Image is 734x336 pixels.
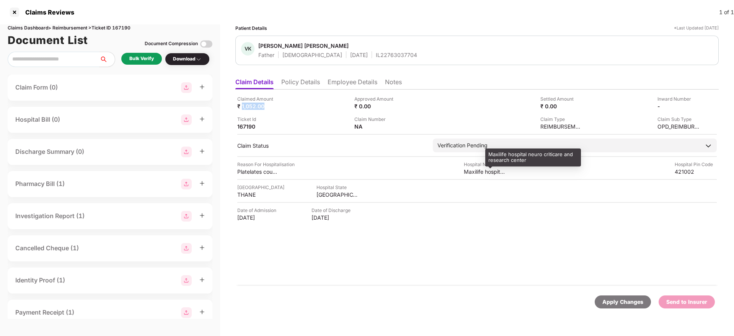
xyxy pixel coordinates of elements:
[181,243,192,254] img: svg+xml;base64,PHN2ZyBpZD0iR3JvdXBfMjg4MTMiIGRhdGEtbmFtZT0iR3JvdXAgMjg4MTMiIHhtbG5zPSJodHRwOi8vd3...
[312,214,354,221] div: [DATE]
[199,116,205,122] span: plus
[241,42,254,55] div: VK
[99,52,115,67] button: search
[181,307,192,318] img: svg+xml;base64,PHN2ZyBpZD0iR3JvdXBfMjg4MTMiIGRhdGEtbmFtZT0iR3JvdXAgMjg4MTMiIHhtbG5zPSJodHRwOi8vd3...
[237,168,279,175] div: Platelates count drop
[235,78,274,89] li: Claim Details
[237,207,279,214] div: Date of Admission
[485,148,581,166] div: Maxilife hospital neuro criticare and research center
[674,24,719,32] div: *Last Updated [DATE]
[181,275,192,286] img: svg+xml;base64,PHN2ZyBpZD0iR3JvdXBfMjg4MTMiIGRhdGEtbmFtZT0iR3JvdXAgMjg4MTMiIHhtbG5zPSJodHRwOi8vd3...
[350,51,368,59] div: [DATE]
[199,245,205,250] span: plus
[657,123,700,130] div: OPD_REIMBURSEMENT
[21,8,74,16] div: Claims Reviews
[199,84,205,90] span: plus
[173,55,202,63] div: Download
[258,51,274,59] div: Father
[312,207,354,214] div: Date of Discharge
[15,83,58,92] div: Claim Form (0)
[15,179,65,189] div: Pharmacy Bill (1)
[258,42,349,49] div: [PERSON_NAME] [PERSON_NAME]
[15,243,79,253] div: Cancelled Cheque (1)
[354,123,396,130] div: NA
[237,116,279,123] div: Ticket Id
[15,115,60,124] div: Hospital Bill (0)
[237,103,279,110] div: ₹ 1,052.00
[199,309,205,315] span: plus
[602,298,643,306] div: Apply Changes
[540,95,582,103] div: Settled Amount
[376,51,417,59] div: IL22763037704
[705,142,712,150] img: downArrowIcon
[181,211,192,222] img: svg+xml;base64,PHN2ZyBpZD0iR3JvdXBfMjg4MTMiIGRhdGEtbmFtZT0iR3JvdXAgMjg4MTMiIHhtbG5zPSJodHRwOi8vd3...
[181,114,192,125] img: svg+xml;base64,PHN2ZyBpZD0iR3JvdXBfMjg4MTMiIGRhdGEtbmFtZT0iR3JvdXAgMjg4MTMiIHhtbG5zPSJodHRwOi8vd3...
[99,56,115,62] span: search
[199,148,205,154] span: plus
[8,32,88,49] h1: Document List
[540,123,582,130] div: REIMBURSEMENT
[15,147,84,157] div: Discharge Summary (0)
[316,191,359,198] div: [GEOGRAPHIC_DATA]
[200,38,212,50] img: svg+xml;base64,PHN2ZyBpZD0iVG9nZ2xlLTMyeDMyIiB4bWxucz0iaHR0cDovL3d3dy53My5vcmcvMjAwMC9zdmciIHdpZH...
[237,161,295,168] div: Reason For Hospitalisation
[199,181,205,186] span: plus
[8,24,212,32] div: Claims Dashboard > Reimbursement > Ticket ID 167190
[328,78,377,89] li: Employee Details
[316,184,359,191] div: Hospital State
[181,82,192,93] img: svg+xml;base64,PHN2ZyBpZD0iR3JvdXBfMjg4MTMiIGRhdGEtbmFtZT0iR3JvdXAgMjg4MTMiIHhtbG5zPSJodHRwOi8vd3...
[237,123,279,130] div: 167190
[719,8,734,16] div: 1 of 1
[540,103,582,110] div: ₹ 0.00
[281,78,320,89] li: Policy Details
[199,213,205,218] span: plus
[15,276,65,285] div: Identity Proof (1)
[145,40,198,47] div: Document Compression
[675,161,717,168] div: Hospital Pin Code
[199,277,205,282] span: plus
[464,161,506,168] div: Hospital Name
[237,142,425,149] div: Claim Status
[237,184,284,191] div: [GEOGRAPHIC_DATA]
[354,116,396,123] div: Claim Number
[196,56,202,62] img: svg+xml;base64,PHN2ZyBpZD0iRHJvcGRvd24tMzJ4MzIiIHhtbG5zPSJodHRwOi8vd3d3LnczLm9yZy8yMDAwL3N2ZyIgd2...
[385,78,402,89] li: Notes
[354,95,396,103] div: Approved Amount
[657,116,700,123] div: Claim Sub Type
[129,55,154,62] div: Bulk Verify
[181,179,192,189] img: svg+xml;base64,PHN2ZyBpZD0iR3JvdXBfMjg4MTMiIGRhdGEtbmFtZT0iR3JvdXAgMjg4MTMiIHhtbG5zPSJodHRwOi8vd3...
[675,168,717,175] div: 421002
[666,298,707,306] div: Send to Insurer
[237,95,279,103] div: Claimed Amount
[181,147,192,157] img: svg+xml;base64,PHN2ZyBpZD0iR3JvdXBfMjg4MTMiIGRhdGEtbmFtZT0iR3JvdXAgMjg4MTMiIHhtbG5zPSJodHRwOi8vd3...
[15,211,85,221] div: Investigation Report (1)
[657,103,700,110] div: -
[237,191,279,198] div: THANE
[464,168,506,175] div: Maxilife hospital neuro criticare and research center
[354,103,396,110] div: ₹ 0.00
[437,141,488,150] div: Verification Pending
[235,24,267,32] div: Patient Details
[15,308,74,317] div: Payment Receipt (1)
[282,51,342,59] div: [DEMOGRAPHIC_DATA]
[657,95,700,103] div: Inward Number
[237,214,279,221] div: [DATE]
[540,116,582,123] div: Claim Type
